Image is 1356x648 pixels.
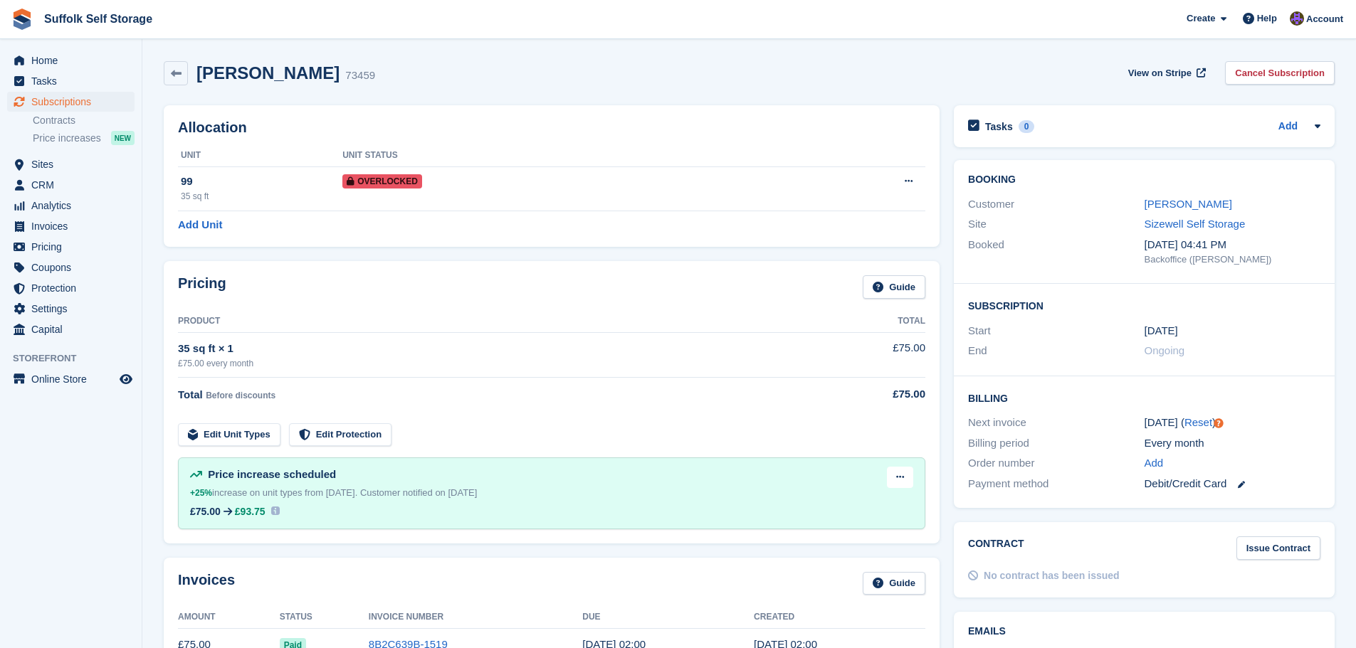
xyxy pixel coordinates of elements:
span: £93.75 [235,506,266,517]
a: [PERSON_NAME] [1145,198,1232,210]
h2: Emails [968,626,1320,637]
div: 0 [1019,120,1035,133]
h2: Billing [968,391,1320,405]
h2: Allocation [178,119,925,136]
span: Invoices [31,216,117,236]
a: menu [7,216,135,236]
div: 35 sq ft × 1 [178,341,826,357]
th: Due [582,606,754,629]
th: Unit Status [342,144,766,167]
th: Unit [178,144,342,167]
img: stora-icon-8386f47178a22dfd0bd8f6a31ec36ba5ce8667c1dd55bd0f319d3a0aa187defe.svg [11,9,33,30]
a: menu [7,196,135,216]
div: [DATE] 04:41 PM [1145,237,1320,253]
span: Analytics [31,196,117,216]
a: View on Stripe [1123,61,1209,85]
div: Booked [968,237,1144,267]
div: Debit/Credit Card [1145,476,1320,492]
a: Add [1278,119,1298,135]
div: 73459 [345,68,375,84]
span: increase on unit types from [DATE]. [190,487,357,498]
a: menu [7,154,135,174]
a: Contracts [33,114,135,127]
div: Payment method [968,476,1144,492]
div: Billing period [968,435,1144,452]
span: Create [1187,11,1215,26]
span: Total [178,388,203,400]
th: Total [826,310,925,333]
div: £75.00 [826,386,925,403]
th: Invoice Number [369,606,582,629]
a: menu [7,319,135,339]
a: Reset [1184,416,1212,428]
span: Sites [31,154,117,174]
th: Created [754,606,925,629]
span: Coupons [31,257,117,277]
div: +25% [190,486,212,500]
h2: Invoices [178,572,235,595]
img: icon-info-931a05b42745ab749e9cb3f8fd5492de83d1ef71f8849c2817883450ef4d471b.svg [271,506,280,515]
a: menu [7,92,135,112]
div: Start [968,323,1144,339]
span: View on Stripe [1128,66,1192,80]
a: menu [7,299,135,319]
a: Edit Protection [289,423,391,447]
a: menu [7,71,135,91]
a: Guide [863,275,925,299]
td: £75.00 [826,332,925,377]
a: menu [7,175,135,195]
div: 35 sq ft [181,190,342,203]
a: Guide [863,572,925,595]
a: menu [7,51,135,70]
a: Preview store [117,371,135,388]
span: Before discounts [206,391,275,400]
a: menu [7,278,135,298]
a: Suffolk Self Storage [38,7,158,31]
span: Home [31,51,117,70]
span: Customer notified on [DATE] [360,487,478,498]
h2: Pricing [178,275,226,299]
div: NEW [111,131,135,145]
div: Tooltip anchor [1212,417,1225,430]
div: No contract has been issued [984,568,1120,583]
span: Subscriptions [31,92,117,112]
span: Price increases [33,132,101,145]
span: Account [1306,12,1343,26]
a: menu [7,369,135,389]
a: Sizewell Self Storage [1145,218,1246,230]
div: Site [968,216,1144,233]
th: Product [178,310,826,333]
div: Next invoice [968,415,1144,431]
span: Ongoing [1145,344,1185,356]
div: End [968,343,1144,359]
div: £75.00 [190,506,221,517]
span: Storefront [13,351,142,366]
span: Price increase scheduled [208,468,336,480]
a: Edit Unit Types [178,423,280,447]
a: Cancel Subscription [1225,61,1335,85]
a: Issue Contract [1236,536,1320,560]
a: menu [7,237,135,257]
span: Capital [31,319,117,339]
a: menu [7,257,135,277]
span: Tasks [31,71,117,91]
h2: Tasks [985,120,1013,133]
img: Emma [1290,11,1304,26]
th: Amount [178,606,280,629]
span: Protection [31,278,117,298]
h2: Subscription [968,298,1320,312]
div: [DATE] ( ) [1145,415,1320,431]
div: Backoffice ([PERSON_NAME]) [1145,253,1320,267]
div: Customer [968,196,1144,213]
div: Every month [1145,435,1320,452]
span: Settings [31,299,117,319]
span: Online Store [31,369,117,389]
span: CRM [31,175,117,195]
h2: Booking [968,174,1320,186]
time: 2025-02-21 01:00:00 UTC [1145,323,1178,339]
div: 99 [181,174,342,190]
span: Help [1257,11,1277,26]
a: Price increases NEW [33,130,135,146]
h2: Contract [968,536,1024,560]
a: Add [1145,455,1164,472]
